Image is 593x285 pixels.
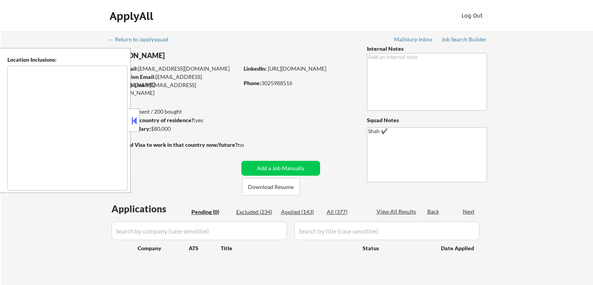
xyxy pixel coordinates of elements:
div: ApplyAll [110,9,156,23]
input: Search by company (case sensitive) [112,221,287,240]
div: Mailslurp Inbox [394,37,433,42]
div: Next [463,208,475,216]
a: ← Return to /applysquad [108,36,176,44]
strong: LinkedIn: [244,65,267,72]
div: Title [221,244,355,252]
strong: Can work in country of residence?: [109,117,195,123]
div: yes [109,116,236,124]
a: [URL][DOMAIN_NAME] [268,65,326,72]
div: Location Inclusions: [7,56,127,64]
div: 143 sent / 200 bought [109,108,239,116]
div: 3025988516 [244,79,354,87]
div: [EMAIL_ADDRESS][DOMAIN_NAME] [109,81,239,96]
div: ← Return to /applysquad [108,37,176,42]
strong: Phone: [244,80,261,86]
div: Internal Notes [367,45,487,53]
div: Excluded (234) [236,208,275,216]
button: Add a Job Manually [241,161,320,176]
div: Squad Notes [367,116,487,124]
button: Download Resume [242,178,300,196]
div: Applications [112,204,189,214]
input: Search by title (case sensitive) [294,221,480,240]
div: [PERSON_NAME] [109,51,269,61]
div: View All Results [377,208,418,216]
div: $80,000 [109,125,239,133]
div: no [238,141,260,149]
div: [EMAIL_ADDRESS][DOMAIN_NAME] [110,73,239,88]
div: Date Applied [441,244,475,252]
div: Back [427,208,440,216]
div: Pending (0) [191,208,230,216]
div: [EMAIL_ADDRESS][DOMAIN_NAME] [110,65,239,73]
div: Status [363,241,430,255]
strong: Will need Visa to work in that country now/future?: [109,141,239,148]
div: All (377) [327,208,366,216]
div: ATS [189,244,221,252]
a: Mailslurp Inbox [394,36,433,44]
div: Job Search Builder [441,37,487,42]
div: Company [138,244,189,252]
div: Applied (143) [281,208,320,216]
button: Log Out [457,8,488,23]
